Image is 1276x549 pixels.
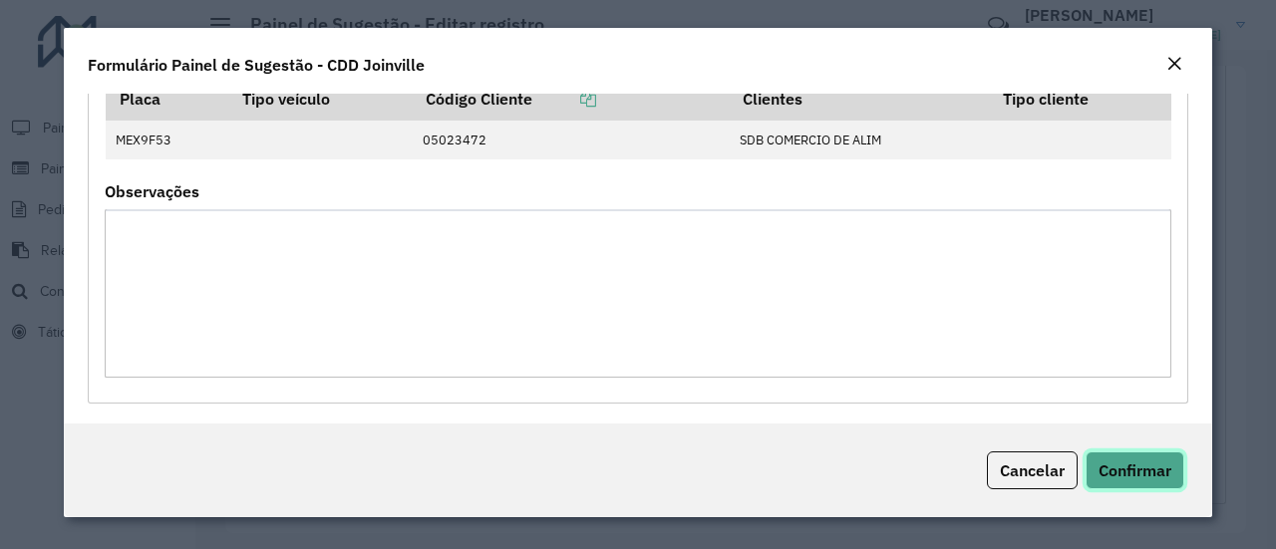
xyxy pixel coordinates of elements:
h4: Formulário Painel de Sugestão - CDD Joinville [88,53,425,77]
td: MEX9F53 [106,121,228,160]
button: Close [1160,52,1188,78]
td: 05023472 [413,121,730,160]
button: Confirmar [1086,451,1184,489]
th: Placa [106,78,228,120]
span: Confirmar [1099,460,1171,480]
button: Cancelar [987,451,1078,489]
div: Pre-Roteirização AS / Orientações [88,69,1188,404]
span: Cancelar [1000,460,1065,480]
th: Tipo cliente [990,78,1171,120]
td: SDB COMERCIO DE ALIM [730,121,990,160]
th: Código Cliente [413,78,730,120]
th: Tipo veículo [228,78,413,120]
em: Fechar [1166,56,1182,72]
label: Observações [105,179,199,203]
th: Clientes [730,78,990,120]
a: Copiar [532,89,596,109]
